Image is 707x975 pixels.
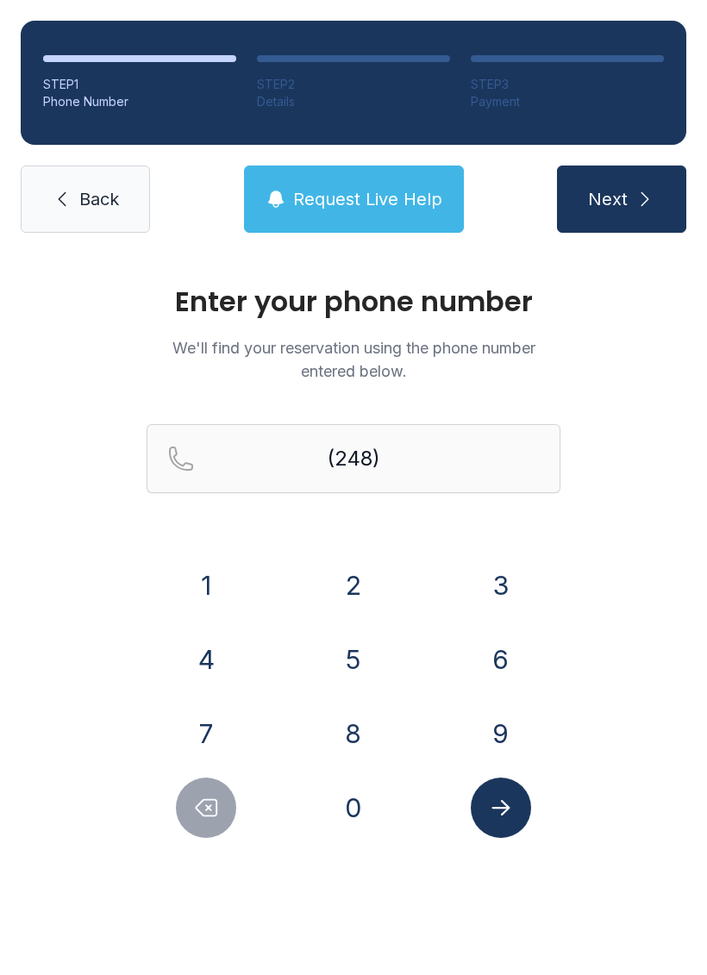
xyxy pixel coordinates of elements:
span: Back [79,187,119,211]
div: Details [257,93,450,110]
button: Submit lookup form [471,778,531,838]
span: Request Live Help [293,187,442,211]
button: 8 [323,703,384,764]
span: Next [588,187,628,211]
button: 7 [176,703,236,764]
button: 5 [323,629,384,690]
div: Payment [471,93,664,110]
div: STEP 1 [43,76,236,93]
button: 2 [323,555,384,616]
div: STEP 3 [471,76,664,93]
div: Phone Number [43,93,236,110]
button: 4 [176,629,236,690]
p: We'll find your reservation using the phone number entered below. [147,336,560,383]
button: 6 [471,629,531,690]
button: 9 [471,703,531,764]
button: Delete number [176,778,236,838]
h1: Enter your phone number [147,288,560,316]
input: Reservation phone number [147,424,560,493]
button: 1 [176,555,236,616]
button: 3 [471,555,531,616]
button: 0 [323,778,384,838]
div: STEP 2 [257,76,450,93]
